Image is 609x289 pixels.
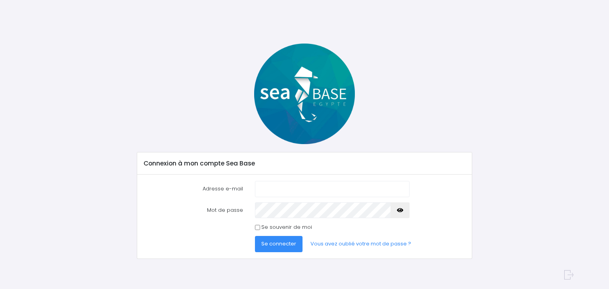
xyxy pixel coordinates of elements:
[138,181,249,197] label: Adresse e-mail
[304,236,417,252] a: Vous avez oublié votre mot de passe ?
[138,202,249,218] label: Mot de passe
[255,236,303,252] button: Se connecter
[261,240,296,247] span: Se connecter
[137,152,471,175] div: Connexion à mon compte Sea Base
[261,223,312,231] label: Se souvenir de moi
